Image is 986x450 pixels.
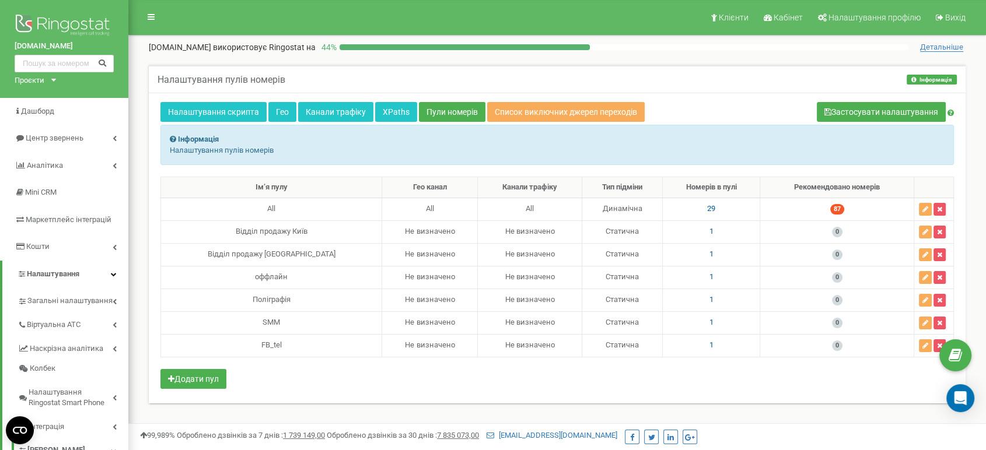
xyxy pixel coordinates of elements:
a: Колбек [18,358,128,379]
a: Налаштування [2,261,128,288]
span: 29 [707,204,715,213]
a: Список виключних джерел переходів [487,102,645,122]
td: Статична [582,266,662,289]
u: 1 739 149,00 [283,431,325,440]
p: 44 % [316,41,340,53]
span: Налаштування Ringostat Smart Phone [29,387,113,409]
span: Інтеграція [29,421,64,433]
td: Не визначено [478,266,582,289]
a: Налаштування Ringostat Smart Phone [18,379,128,413]
th: Рекомендовано номерів [760,177,914,198]
span: 1 [709,340,714,349]
span: Маркетплейс інтеграцій [26,215,111,224]
span: Аналiтика [27,161,63,170]
strong: Інформація [178,135,219,143]
th: Канали трафіку [478,177,582,198]
td: Не визначено [478,289,582,311]
th: Гео канал [382,177,478,198]
span: Детальніше [920,43,963,52]
a: Налаштування скрипта [160,102,267,122]
td: Не визначено [382,243,478,266]
u: 7 835 073,00 [437,431,479,440]
td: Не визначено [382,266,478,289]
span: 0 [832,318,842,328]
span: Налаштування [27,269,79,278]
button: Додати пул [160,369,226,389]
span: Наскрізна аналітика [30,343,103,354]
span: 1 [709,227,714,235]
td: Динамічна [582,198,662,220]
span: 1 [709,295,714,304]
th: Тип підміни [582,177,662,198]
span: 0 [832,249,842,260]
span: Клієнти [719,13,749,22]
td: Не визначено [382,220,478,243]
div: FB_tel [166,340,377,351]
span: Оброблено дзвінків за 30 днів : [327,431,479,440]
span: Налаштування профілю [828,13,921,22]
td: Статична [582,311,662,334]
div: Проєкти [15,75,44,86]
div: All [166,203,377,215]
span: Віртуальна АТС [27,319,81,331]
div: Відділ продажу [GEOGRAPHIC_DATA] [166,249,377,260]
span: Дашборд [21,107,54,115]
span: Кабінет [774,13,803,22]
td: Статична [582,289,662,311]
a: Гео [268,102,296,122]
td: Не визначено [478,220,582,243]
td: Не визначено [382,289,478,311]
span: Загальні налаштування [27,296,113,307]
span: використовує Ringostat на [213,43,316,52]
div: Поліграфія [166,294,377,305]
td: Статична [582,334,662,357]
span: Вихід [945,13,966,22]
a: [EMAIL_ADDRESS][DOMAIN_NAME] [487,431,617,440]
th: Ім‘я пулу [161,177,382,198]
div: оффлайн [166,272,377,283]
p: [DOMAIN_NAME] [149,41,316,53]
th: Номерів в пулі [663,177,760,198]
p: Налаштування пулів номерів [170,145,945,156]
td: Статична [582,243,662,266]
span: 0 [832,227,842,237]
span: Колбек [30,363,55,374]
span: 1 [709,272,714,281]
div: SMM [166,317,377,328]
a: Віртуальна АТС [18,311,128,335]
span: Центр звернень [26,133,83,142]
a: Інтеграція [18,413,128,437]
button: Open CMP widget [6,416,34,444]
a: Загальні налаштування [18,287,128,311]
span: 1 [709,318,714,326]
td: All [478,198,582,220]
span: Mini CRM [25,188,57,196]
button: Застосувати налаштування [817,102,946,122]
a: Пули номерів [419,102,485,122]
a: Канали трафіку [298,102,373,122]
span: Кошти [26,242,50,251]
span: 0 [832,340,842,351]
span: 87 [830,204,844,215]
a: [DOMAIN_NAME] [15,41,114,52]
td: Не визначено [478,311,582,334]
button: Інформація [907,75,957,85]
span: 99,989% [140,431,175,440]
a: XPaths [375,102,417,122]
td: All [382,198,478,220]
a: Наскрізна аналітика [18,335,128,359]
td: Статична [582,220,662,243]
span: 0 [832,272,842,283]
div: Open Intercom Messenger [946,384,974,412]
td: Не визначено [478,243,582,266]
img: Ringostat logo [15,12,114,41]
td: Не визначено [478,334,582,357]
input: Пошук за номером [15,55,114,72]
td: Не визначено [382,334,478,357]
div: Відділ продажу Київ [166,226,377,237]
span: 0 [832,295,842,305]
td: Не визначено [382,311,478,334]
h5: Налаштування пулів номерів [158,75,285,85]
span: Оброблено дзвінків за 7 днів : [177,431,325,440]
span: 1 [709,249,714,258]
